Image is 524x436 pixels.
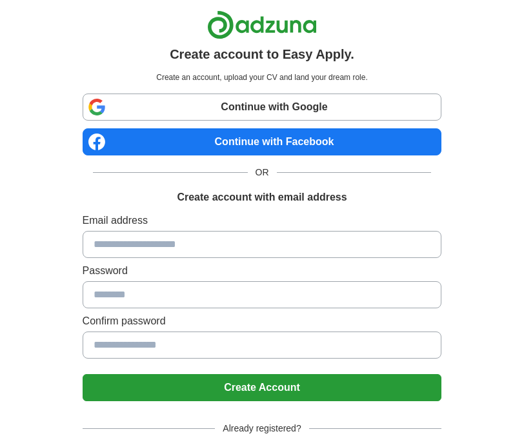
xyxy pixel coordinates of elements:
label: Confirm password [83,313,442,329]
p: Create an account, upload your CV and land your dream role. [85,72,439,83]
label: Password [83,263,442,279]
span: Already registered? [215,422,308,435]
label: Email address [83,213,442,228]
span: OR [248,166,277,179]
button: Create Account [83,374,442,401]
img: Adzuna logo [207,10,317,39]
h1: Create account with email address [177,190,347,205]
h1: Create account to Easy Apply. [170,45,354,64]
a: Continue with Facebook [83,128,442,155]
a: Continue with Google [83,94,442,121]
